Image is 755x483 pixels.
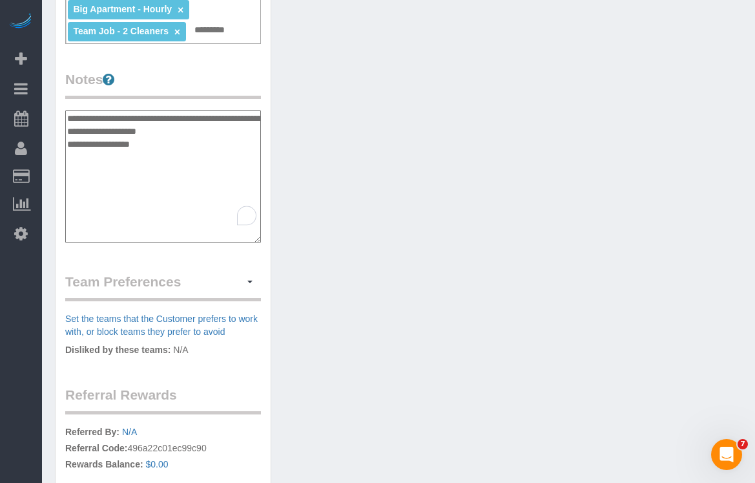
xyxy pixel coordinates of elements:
[738,439,748,449] span: 7
[65,272,261,301] legend: Team Preferences
[73,26,169,36] span: Team Job - 2 Cleaners
[65,425,119,438] label: Referred By:
[65,385,261,414] legend: Referral Rewards
[174,27,180,38] a: ×
[65,314,258,337] a: Set the teams that the Customer prefers to work with, or block teams they prefer to avoid
[122,427,137,437] a: N/A
[173,345,188,355] span: N/A
[711,439,742,470] iframe: Intercom live chat
[8,13,34,31] img: Automaid Logo
[65,70,261,99] legend: Notes
[146,459,169,469] a: $0.00
[65,458,143,471] label: Rewards Balance:
[65,425,261,474] p: 496a22c01ec99c90
[65,442,127,455] label: Referral Code:
[65,343,171,356] label: Disliked by these teams:
[65,110,261,243] textarea: To enrich screen reader interactions, please activate Accessibility in Grammarly extension settings
[178,5,183,16] a: ×
[73,4,172,14] span: Big Apartment - Hourly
